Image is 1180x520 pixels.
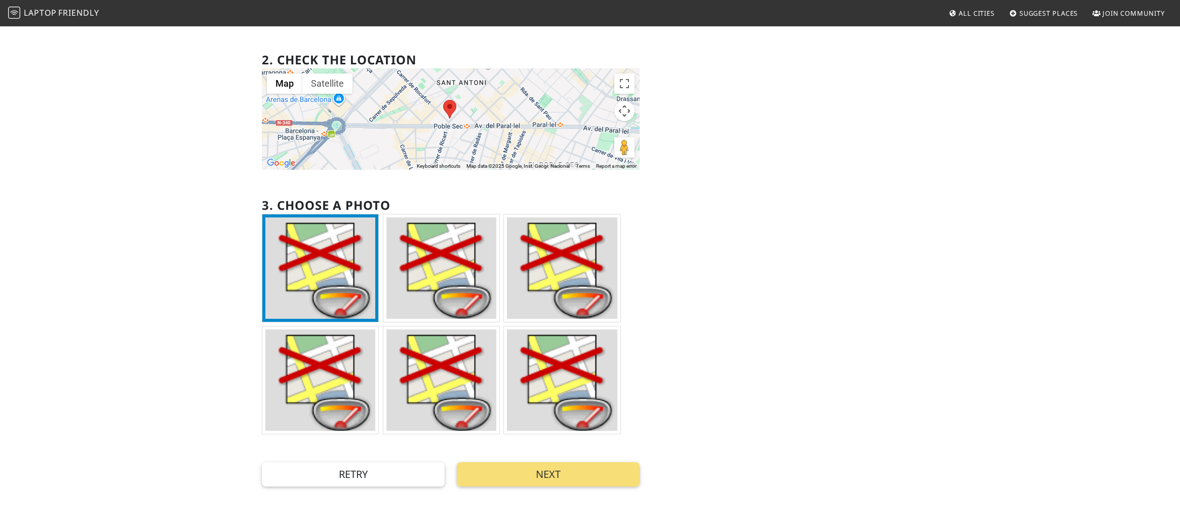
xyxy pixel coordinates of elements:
button: Show street map [267,73,302,94]
span: All Cities [959,9,995,18]
a: Open this area in Google Maps (opens a new window) [264,157,298,170]
button: Show satellite imagery [302,73,352,94]
span: Friendly [58,7,99,18]
span: Suggest Places [1019,9,1078,18]
span: Map data ©2025 Google, Inst. Geogr. Nacional [466,163,570,169]
a: LaptopFriendly LaptopFriendly [8,5,99,22]
span: Join Community [1103,9,1165,18]
img: PhotoService.GetPhoto [265,329,375,431]
span: Laptop [24,7,57,18]
a: All Cities [945,4,999,22]
img: PhotoService.GetPhoto [507,217,617,319]
button: Map camera controls [614,101,635,121]
img: PhotoService.GetPhoto [386,329,496,431]
button: Keyboard shortcuts [417,163,460,170]
button: Toggle fullscreen view [614,73,635,94]
img: PhotoService.GetPhoto [507,329,617,431]
img: LaptopFriendly [8,7,20,19]
button: Retry [262,462,445,487]
img: Google [264,157,298,170]
img: PhotoService.GetPhoto [386,217,496,319]
button: Next [457,462,640,487]
img: PhotoService.GetPhoto [265,217,375,319]
a: Suggest Places [1005,4,1082,22]
a: Terms (opens in new tab) [576,163,590,169]
h2: 3. Choose a photo [262,198,390,213]
a: Report a map error [596,163,637,169]
a: Join Community [1088,4,1169,22]
button: Drag Pegman onto the map to open Street View [614,137,635,158]
h2: 2. Check the location [262,53,417,67]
